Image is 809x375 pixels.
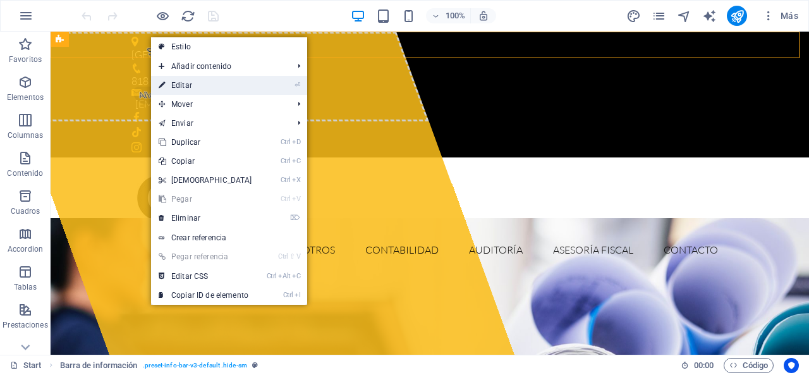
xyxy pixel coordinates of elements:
[143,358,247,373] span: . preset-info-bar-v3-default .hide-sm
[278,252,288,261] i: Ctrl
[151,37,307,56] a: Estilo
[180,8,195,23] button: reload
[292,157,301,165] i: C
[10,358,42,373] a: Haz clic para cancelar la selección y doble clic para abrir páginas
[151,57,288,76] span: Añadir contenido
[757,6,803,26] button: Más
[626,9,641,23] i: Diseño (Ctrl+Alt+Y)
[730,9,745,23] i: Publicar
[151,76,260,95] a: ⏎Editar
[724,358,774,373] button: Código
[151,114,288,133] a: Enviar
[3,320,47,330] p: Prestaciones
[702,8,717,23] button: text_generator
[292,195,301,203] i: V
[426,8,471,23] button: 100%
[151,228,307,247] a: Crear referencia
[292,176,301,184] i: X
[703,360,705,370] span: :
[151,95,288,114] span: Mover
[7,168,43,178] p: Contenido
[7,92,44,102] p: Elementos
[81,32,667,58] a: 818 - 692 - 30 80
[292,138,301,146] i: D
[151,286,260,305] a: CtrlICopiar ID de elemento
[296,252,300,261] i: V
[652,9,666,23] i: Páginas (Ctrl+Alt+S)
[289,252,295,261] i: ⇧
[278,272,291,280] i: Alt
[151,171,260,190] a: CtrlX[DEMOGRAPHIC_DATA]
[11,206,40,216] p: Cuadros
[281,138,291,146] i: Ctrl
[290,214,300,222] i: ⌦
[162,55,253,73] span: Pegar portapapeles
[9,54,42,65] p: Favoritos
[80,55,163,73] span: Añadir elementos
[702,9,717,23] i: AI Writer
[762,9,798,22] span: Más
[478,10,489,22] i: Al redimensionar, ajustar el nivel de zoom automáticamente para ajustarse al dispositivo elegido.
[151,267,260,286] a: CtrlAltCEditar CSS
[281,176,291,184] i: Ctrl
[295,291,301,299] i: I
[292,272,301,280] i: C
[151,247,260,266] a: Ctrl⇧VPegar referencia
[626,8,641,23] button: design
[677,9,691,23] i: Navegador
[151,152,260,171] a: CtrlCCopiar
[60,358,258,373] nav: breadcrumb
[694,358,714,373] span: 00 00
[727,6,747,26] button: publish
[729,358,768,373] span: Código
[784,358,799,373] button: Usercentrics
[676,8,691,23] button: navigator
[60,358,138,373] span: Haz clic para seleccionar y doble clic para editar
[252,362,258,369] i: Este elemento es un preajuste personalizable
[8,130,44,140] p: Columnas
[14,282,37,292] p: Tablas
[151,190,260,209] a: CtrlVPegar
[281,157,291,165] i: Ctrl
[155,8,170,23] button: Haz clic para salir del modo de previsualización y seguir editando
[281,195,291,203] i: Ctrl
[283,291,293,299] i: Ctrl
[651,8,666,23] button: pages
[445,8,465,23] h6: 100%
[295,81,300,89] i: ⏎
[8,244,43,254] p: Accordion
[181,9,195,23] i: Volver a cargar página
[681,358,714,373] h6: Tiempo de la sesión
[151,133,260,152] a: CtrlDDuplicar
[151,209,260,228] a: ⌦Eliminar
[267,272,277,280] i: Ctrl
